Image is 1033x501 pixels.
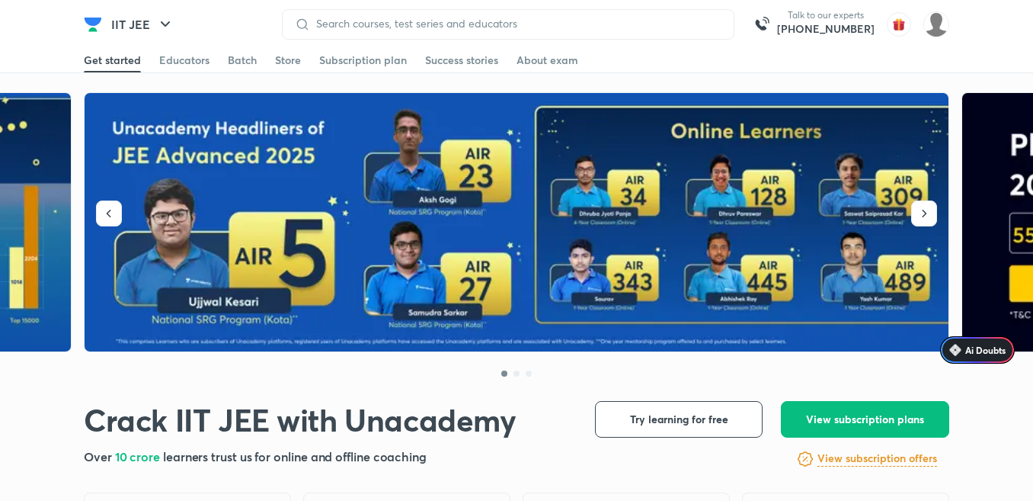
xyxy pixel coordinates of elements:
[425,48,498,72] a: Success stories
[228,53,257,68] div: Batch
[747,9,777,40] img: call-us
[887,12,911,37] img: avatar
[228,48,257,72] a: Batch
[923,11,949,37] img: kavin Goswami
[319,53,407,68] div: Subscription plan
[159,53,209,68] div: Educators
[84,15,102,34] img: Company Logo
[777,21,875,37] a: [PHONE_NUMBER]
[310,18,721,30] input: Search courses, test series and educators
[630,412,728,427] span: Try learning for free
[949,344,961,356] img: Icon
[817,450,937,468] a: View subscription offers
[84,448,115,464] span: Over
[159,48,209,72] a: Educators
[781,401,949,438] button: View subscription plans
[806,412,924,427] span: View subscription plans
[516,48,578,72] a: About exam
[275,53,301,68] div: Store
[84,401,516,438] h1: Crack IIT JEE with Unacademy
[595,401,763,438] button: Try learning for free
[817,451,937,467] h6: View subscription offers
[84,48,141,72] a: Get started
[275,48,301,72] a: Store
[940,336,1015,364] a: Ai Doubts
[84,53,141,68] div: Get started
[115,448,163,464] span: 10 crore
[102,9,184,40] button: IIT JEE
[516,53,578,68] div: About exam
[163,448,427,464] span: learners trust us for online and offline coaching
[319,48,407,72] a: Subscription plan
[965,344,1006,356] span: Ai Doubts
[777,9,875,21] p: Talk to our experts
[425,53,498,68] div: Success stories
